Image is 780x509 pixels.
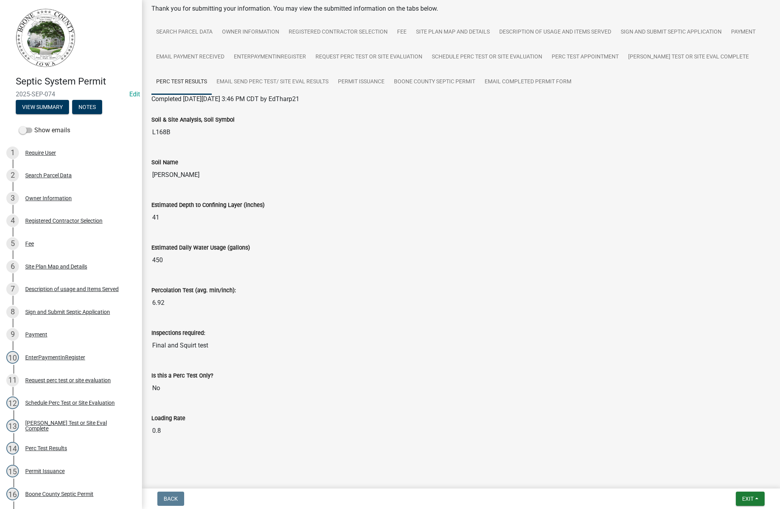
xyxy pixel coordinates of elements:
[151,45,229,70] a: Email Payment Received
[212,69,333,95] a: Email Send Perc Test/ Site Eval Results
[25,218,103,224] div: Registered Contractor Selection
[6,169,19,182] div: 2
[6,306,19,318] div: 8
[72,104,102,111] wm-modal-confirm: Notes
[16,90,126,98] span: 2025-SEP-074
[6,260,19,273] div: 6
[6,396,19,409] div: 12
[25,355,85,360] div: EnterPaymentInRegister
[25,173,72,178] div: Search Parcel Data
[6,488,19,500] div: 16
[427,45,547,70] a: Schedule Perc Test or Site Evaluation
[6,237,19,250] div: 5
[151,69,212,95] a: Perc Test Results
[547,45,623,70] a: Perc Test Appointment
[151,288,236,293] label: Percolation Test (avg. min/inch):
[389,69,480,95] a: Boone County Septic Permit
[25,195,72,201] div: Owner Information
[25,309,110,315] div: Sign and Submit Septic Application
[217,20,284,45] a: Owner Information
[16,8,76,68] img: Boone County, Iowa
[151,4,771,13] div: Thank you for submitting your information. You may view the submitted information on the tabs below.
[6,374,19,387] div: 11
[6,328,19,341] div: 9
[25,264,87,269] div: Site Plan Map and Details
[736,492,765,506] button: Exit
[6,419,19,432] div: 13
[6,351,19,364] div: 10
[25,241,34,246] div: Fee
[151,20,217,45] a: Search Parcel Data
[6,214,19,227] div: 4
[616,20,726,45] a: Sign and Submit Septic Application
[151,203,265,208] label: Estimated Depth to Confining Layer (inches)
[151,373,213,379] label: Is this a Perc Test Only?
[16,100,69,114] button: View Summary
[72,100,102,114] button: Notes
[25,468,65,474] div: Permit Issuance
[129,90,140,98] a: Edit
[726,20,760,45] a: Payment
[392,20,411,45] a: Fee
[164,496,178,502] span: Back
[6,465,19,477] div: 15
[6,442,19,455] div: 14
[129,90,140,98] wm-modal-confirm: Edit Application Number
[25,491,93,497] div: Boone County Septic Permit
[157,492,184,506] button: Back
[229,45,311,70] a: EnterPaymentInRegister
[151,160,178,165] label: Soil Name
[151,245,250,251] label: Estimated Daily Water Usage (gallons)
[19,126,70,135] label: Show emails
[16,76,136,87] h4: Septic System Permit
[151,331,205,336] label: Inspections required:
[25,378,111,383] div: Request perc test or site evaluation
[16,104,69,111] wm-modal-confirm: Summary
[25,400,115,406] div: Schedule Perc Test or Site Evaluation
[623,45,754,70] a: [PERSON_NAME] Test or Site Eval Complete
[151,95,299,103] span: Completed [DATE][DATE] 3:46 PM CDT by EdTharp21
[25,150,56,156] div: Require User
[151,117,235,123] label: Soil & Site Analysis, Soil Symbol
[333,69,389,95] a: Permit Issuance
[6,147,19,159] div: 1
[742,496,754,502] span: Exit
[411,20,494,45] a: Site Plan Map and Details
[284,20,392,45] a: Registered Contractor Selection
[6,283,19,295] div: 7
[494,20,616,45] a: Description of usage and Items Served
[25,286,119,292] div: Description of usage and Items Served
[6,192,19,205] div: 3
[151,416,185,421] label: Loading Rate
[311,45,427,70] a: Request perc test or site evaluation
[25,420,129,431] div: [PERSON_NAME] Test or Site Eval Complete
[25,445,67,451] div: Perc Test Results
[480,69,576,95] a: Email Completed Permit Form
[25,332,47,337] div: Payment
